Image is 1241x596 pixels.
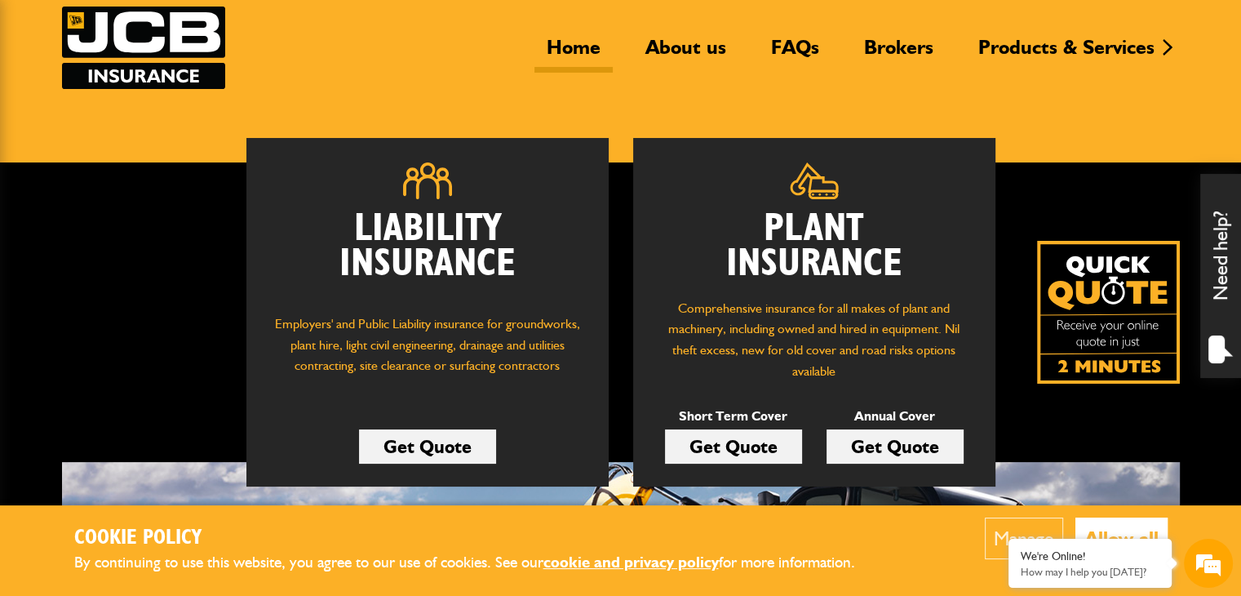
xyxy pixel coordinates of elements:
p: How may I help you today? [1021,566,1159,578]
p: Annual Cover [827,406,964,427]
a: About us [633,35,738,73]
h2: Liability Insurance [271,211,584,298]
div: We're Online! [1021,549,1159,563]
a: Brokers [852,35,946,73]
a: JCB Insurance Services [62,7,225,89]
a: Get your insurance quote isn just 2-minutes [1037,241,1180,384]
a: FAQs [759,35,831,73]
p: Short Term Cover [665,406,802,427]
img: JCB Insurance Services logo [62,7,225,89]
div: Need help? [1200,174,1241,378]
p: Employers' and Public Liability insurance for groundworks, plant hire, light civil engineering, d... [271,314,584,392]
p: By continuing to use this website, you agree to our use of cookies. See our for more information. [74,550,882,576]
a: Get Quote [827,429,964,464]
a: Get Quote [665,429,802,464]
h2: Cookie Policy [74,526,882,551]
a: Products & Services [966,35,1167,73]
a: Home [534,35,613,73]
p: Comprehensive insurance for all makes of plant and machinery, including owned and hired in equipm... [658,298,971,381]
a: cookie and privacy policy [543,553,719,572]
img: Quick Quote [1037,241,1180,384]
h2: Plant Insurance [658,211,971,282]
button: Allow all [1075,518,1168,559]
a: Get Quote [359,429,496,464]
button: Manage [985,518,1063,559]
